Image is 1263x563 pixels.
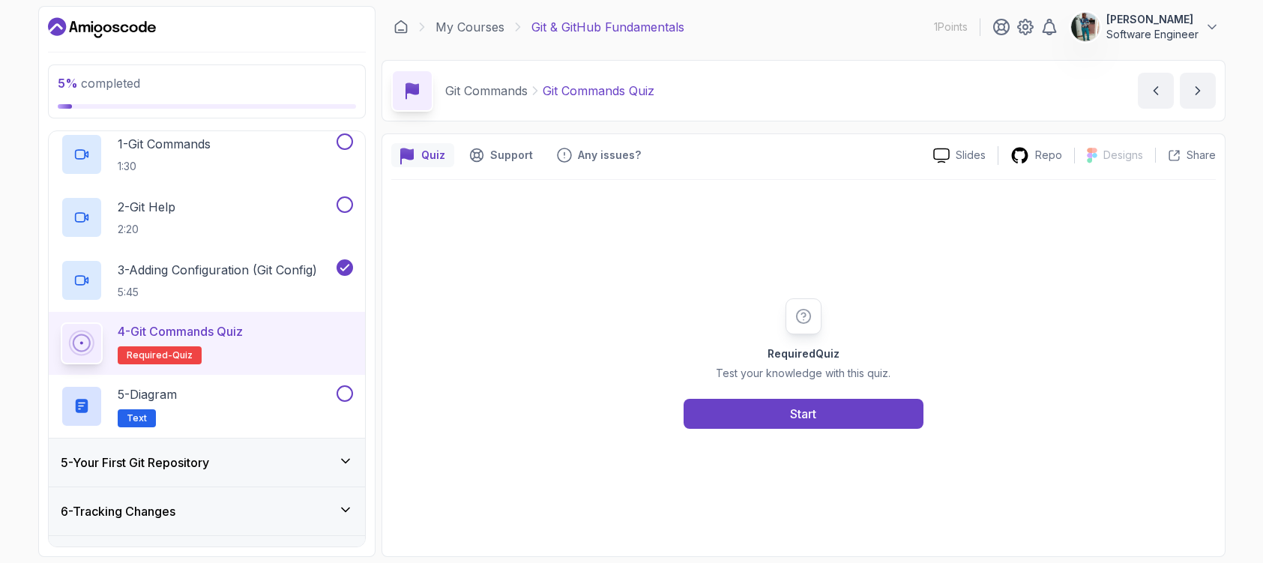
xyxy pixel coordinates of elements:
[998,146,1074,165] a: Repo
[1138,73,1174,109] button: previous content
[934,19,968,34] p: 1 Points
[1070,12,1220,42] button: user profile image[PERSON_NAME]Software Engineer
[1103,148,1143,163] p: Designs
[435,18,504,36] a: My Courses
[421,148,445,163] p: Quiz
[118,198,175,216] p: 2 - Git Help
[460,143,542,167] button: Support button
[548,143,650,167] button: Feedback button
[49,439,365,487] button: 5-Your First Git Repository
[118,285,317,300] p: 5:45
[118,222,175,237] p: 2:20
[61,502,175,520] h3: 6 - Tracking Changes
[61,133,353,175] button: 1-Git Commands1:30
[118,385,177,403] p: 5 - Diagram
[1106,12,1199,27] p: [PERSON_NAME]
[118,261,317,279] p: 3 - Adding Configuration (Git Config)
[61,385,353,427] button: 5-DiagramText
[391,143,454,167] button: quiz button
[118,159,211,174] p: 1:30
[716,366,890,381] p: Test your knowledge with this quiz.
[118,322,243,340] p: 4 - Git Commands Quiz
[61,196,353,238] button: 2-Git Help2:20
[445,82,528,100] p: Git Commands
[61,454,209,472] h3: 5 - Your First Git Repository
[543,82,654,100] p: Git Commands Quiz
[49,487,365,535] button: 6-Tracking Changes
[394,19,409,34] a: Dashboard
[118,135,211,153] p: 1 - Git Commands
[127,349,172,361] span: Required-
[1106,27,1199,42] p: Software Engineer
[1187,148,1216,163] p: Share
[172,349,193,361] span: quiz
[490,148,533,163] p: Support
[1180,73,1216,109] button: next content
[790,405,816,423] div: Start
[127,412,147,424] span: Text
[578,148,641,163] p: Any issues?
[1035,148,1062,163] p: Repo
[58,76,78,91] span: 5 %
[58,76,140,91] span: completed
[768,347,816,360] span: Required
[684,399,923,429] button: Start
[48,16,156,40] a: Dashboard
[956,148,986,163] p: Slides
[1071,13,1100,41] img: user profile image
[1155,148,1216,163] button: Share
[61,259,353,301] button: 3-Adding Configuration (Git Config)5:45
[61,322,353,364] button: 4-Git Commands QuizRequired-quiz
[531,18,684,36] p: Git & GitHub Fundamentals
[716,346,890,361] h2: Quiz
[921,148,998,163] a: Slides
